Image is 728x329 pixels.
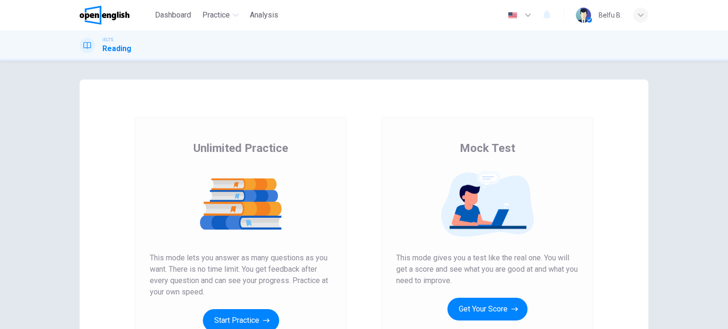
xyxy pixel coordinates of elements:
a: OpenEnglish logo [80,6,151,25]
img: Profile picture [576,8,591,23]
button: Analysis [246,7,282,24]
span: IELTS [102,36,113,43]
span: Mock Test [460,141,515,156]
span: Dashboard [155,9,191,21]
span: This mode lets you answer as many questions as you want. There is no time limit. You get feedback... [150,252,332,298]
img: en [507,12,519,19]
h1: Reading [102,43,131,54]
img: OpenEnglish logo [80,6,129,25]
button: Dashboard [151,7,195,24]
span: Practice [202,9,230,21]
span: Unlimited Practice [193,141,288,156]
button: Get Your Score [447,298,528,320]
button: Practice [199,7,242,24]
span: Analysis [250,9,278,21]
div: Belfu B. [599,9,622,21]
span: This mode gives you a test like the real one. You will get a score and see what you are good at a... [396,252,578,286]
